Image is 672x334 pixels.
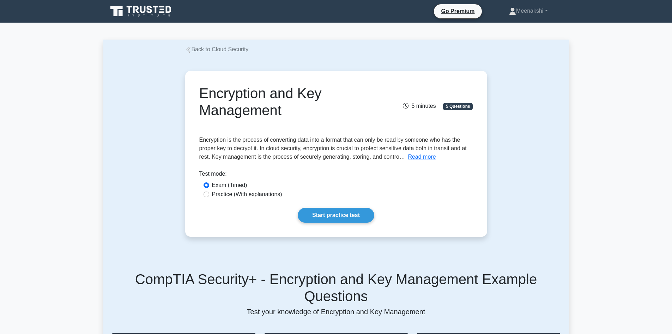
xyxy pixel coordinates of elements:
div: Test mode: [199,170,473,181]
button: Read more [408,153,436,161]
h5: CompTIA Security+ - Encryption and Key Management Example Questions [112,271,561,305]
a: Go Premium [437,7,479,16]
a: Meenakshi [492,4,564,18]
a: Start practice test [298,208,374,223]
span: Encryption is the process of converting data into a format that can only be read by someone who h... [199,137,467,160]
a: Back to Cloud Security [185,46,249,52]
label: Exam (Timed) [212,181,247,189]
h1: Encryption and Key Management [199,85,379,119]
label: Practice (With explanations) [212,190,282,199]
p: Test your knowledge of Encryption and Key Management [112,307,561,316]
span: 5 minutes [403,103,436,109]
span: 5 Questions [443,103,473,110]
